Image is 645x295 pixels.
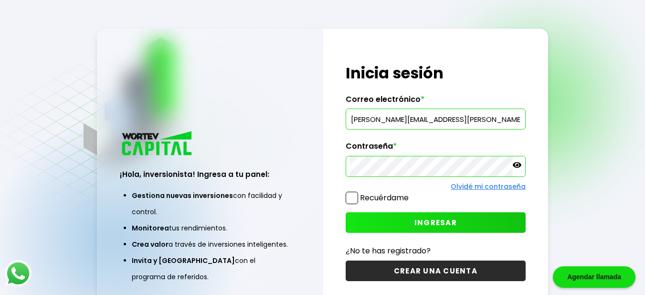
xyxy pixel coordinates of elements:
div: Agendar llamada [553,266,635,288]
button: INGRESAR [346,212,526,233]
label: Correo electrónico [346,95,526,109]
label: Contraseña [346,142,526,156]
li: con facilidad y control. [132,187,288,220]
li: con el programa de referidos. [132,252,288,285]
h1: Inicia sesión [346,62,526,85]
img: logos_whatsapp-icon.242b2217.svg [5,260,32,287]
input: hola@wortev.capital [350,109,521,129]
span: Crea valor [132,240,169,249]
p: ¿No te has registrado? [346,245,526,257]
img: logo_wortev_capital [120,130,195,158]
li: tus rendimientos. [132,220,288,236]
span: INGRESAR [414,218,457,228]
a: Olvidé mi contraseña [451,182,526,191]
span: Monitorea [132,223,169,233]
label: Recuérdame [360,192,409,203]
span: Invita y [GEOGRAPHIC_DATA] [132,256,235,265]
a: ¿No te has registrado?CREAR UNA CUENTA [346,245,526,281]
span: Gestiona nuevas inversiones [132,191,233,200]
button: CREAR UNA CUENTA [346,261,526,281]
li: a través de inversiones inteligentes. [132,236,288,252]
h3: ¡Hola, inversionista! Ingresa a tu panel: [120,169,300,180]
